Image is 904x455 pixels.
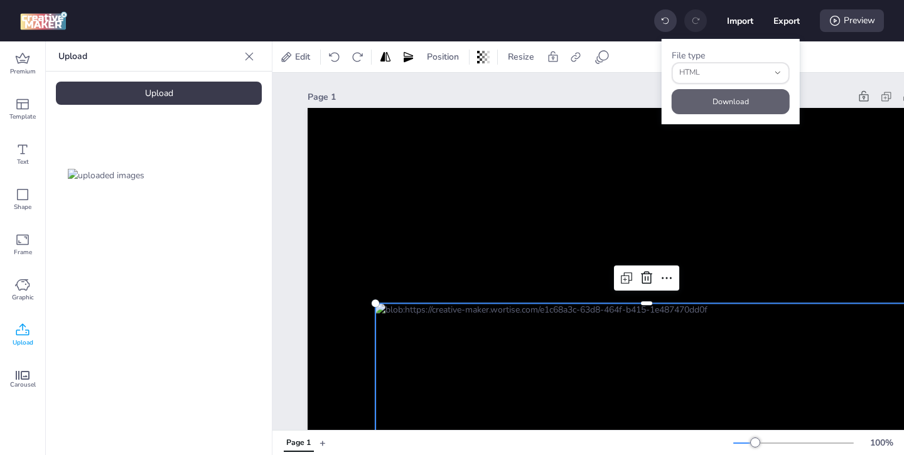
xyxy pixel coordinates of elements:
div: Upload [56,82,262,105]
span: Graphic [12,292,34,302]
div: Page 1 [308,90,850,104]
p: Upload [58,41,239,72]
span: Template [9,112,36,122]
span: HTML [679,67,768,78]
span: Premium [10,67,36,77]
span: Position [424,50,461,63]
span: Frame [14,247,32,257]
div: 100 % [866,436,896,449]
span: Shape [14,202,31,212]
label: File type [672,50,705,62]
div: Tabs [277,432,320,454]
button: Export [773,8,800,34]
button: fileType [672,62,790,84]
div: Page 1 [286,437,311,449]
button: Import [727,8,753,34]
img: logo Creative Maker [20,11,67,30]
span: Upload [13,338,33,348]
span: Edit [293,50,313,63]
img: uploaded images [68,169,144,182]
span: Resize [505,50,537,63]
div: Preview [820,9,884,32]
button: Download [672,89,790,114]
button: + [320,432,326,454]
span: Text [17,157,29,167]
span: Carousel [10,380,36,390]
